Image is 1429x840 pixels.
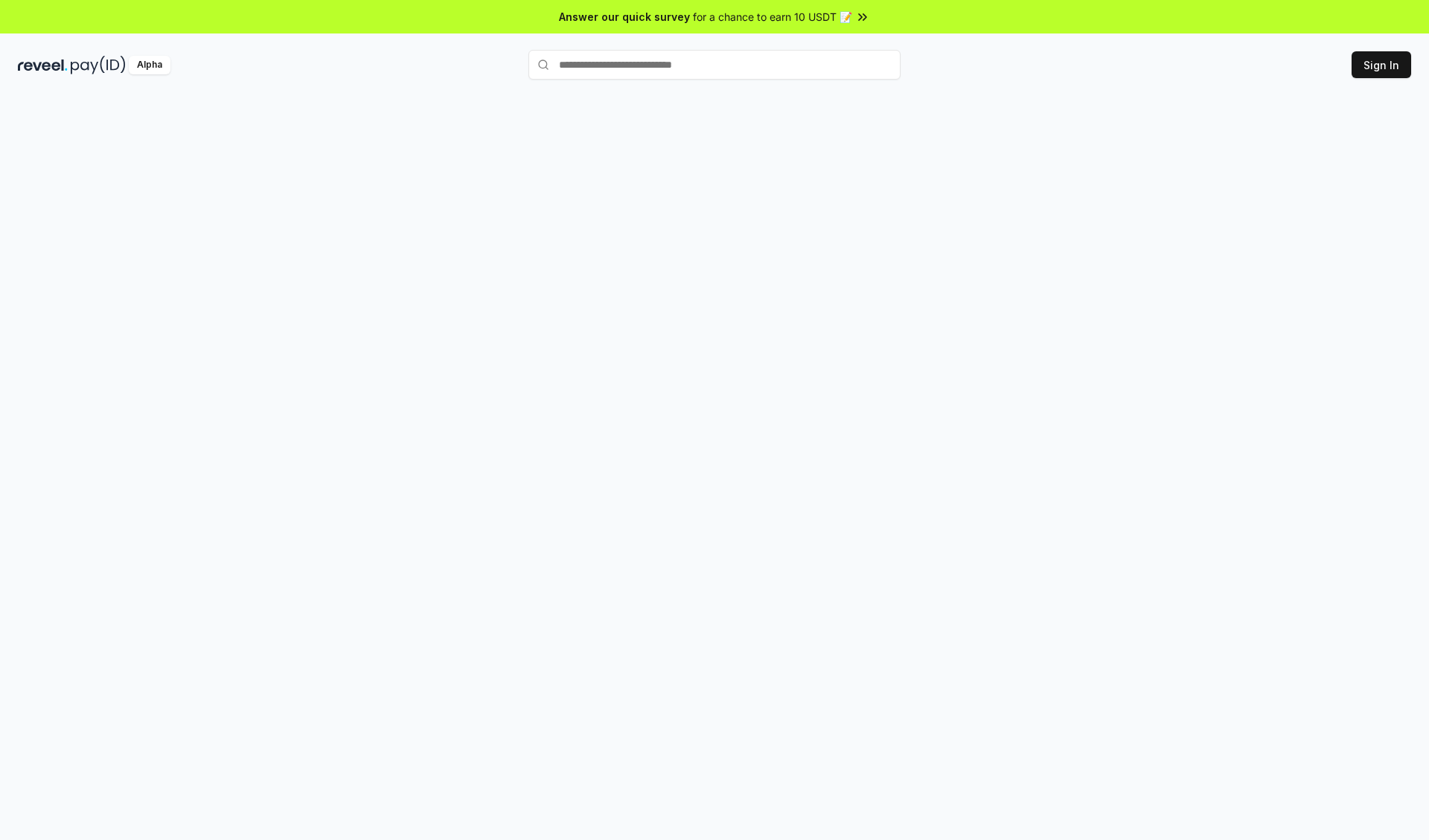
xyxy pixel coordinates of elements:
span: for a chance to earn 10 USDT 📝 [693,9,852,25]
span: Answer our quick survey [559,9,690,25]
div: Alpha [129,56,170,74]
img: pay_id [71,56,126,74]
img: reveel_dark [18,56,68,74]
button: Sign In [1352,51,1411,78]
